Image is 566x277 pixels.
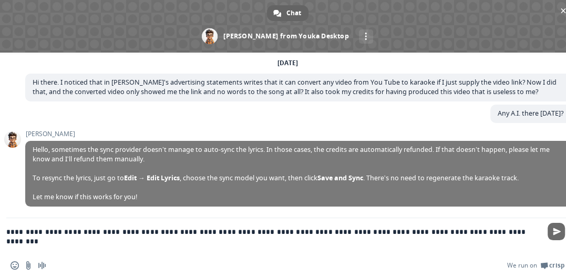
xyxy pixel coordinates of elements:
[11,261,19,270] span: Insert an emoji
[549,261,564,270] span: Crisp
[507,261,537,270] span: We run on
[286,5,301,21] span: Chat
[24,261,33,270] span: Send a file
[548,223,565,240] span: Send
[498,109,563,118] span: Any A.I. there [DATE]?
[267,5,308,21] a: Chat
[317,173,363,182] span: Save and Sync
[124,173,180,182] span: Edit → Edit Lyrics
[38,261,46,270] span: Audio message
[33,78,557,96] span: Hi there. I noticed that in [PERSON_NAME]'s advertising statements writes that it can convert any...
[507,261,564,270] a: We run onCrisp
[33,145,550,201] span: Hello, sometimes the sync provider doesn’t manage to auto-sync the lyrics. In those cases, the cr...
[6,218,543,254] textarea: Compose your message...
[277,60,298,66] div: [DATE]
